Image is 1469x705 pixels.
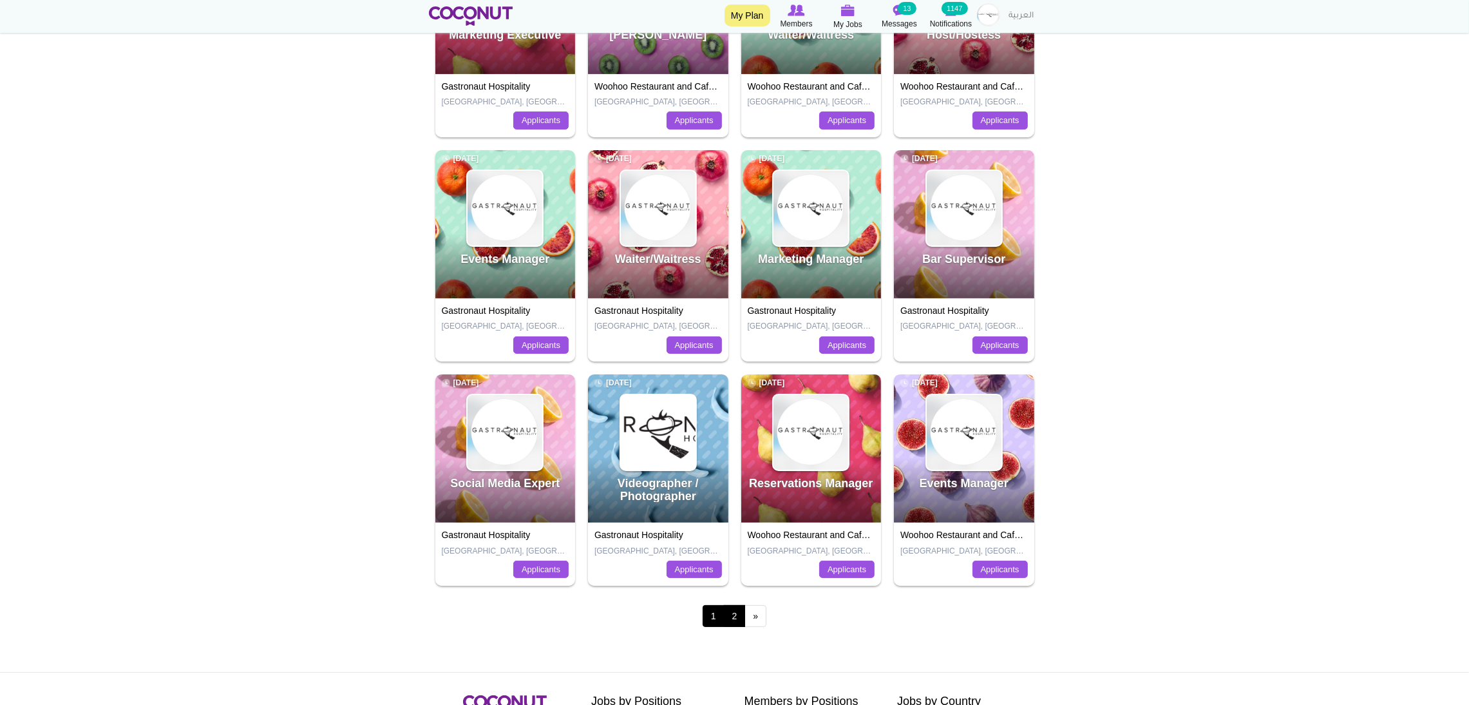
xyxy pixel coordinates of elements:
a: Applicants [667,561,722,579]
a: Messages Messages 13 [874,3,925,30]
a: Notifications Notifications 1147 [925,3,977,30]
img: Home [429,6,513,26]
a: 2 [724,605,746,627]
a: Applicants [667,336,722,354]
p: [GEOGRAPHIC_DATA], [GEOGRAPHIC_DATA] [442,97,569,108]
a: Gastronaut Hospitality [442,81,531,92]
a: Gastronaut Hospitality [594,530,683,540]
span: [DATE] [900,378,938,389]
span: [DATE] [900,153,938,164]
a: Gastronaut Hospitality [594,305,683,316]
a: next › [744,605,766,627]
a: Host/Hostess [927,28,1001,41]
a: Browse Members Members [771,3,822,30]
a: Woohoo Restaurant and Cafe LLC, Mamabella Restaurant and Cafe LLC [900,81,1192,92]
p: [GEOGRAPHIC_DATA], [GEOGRAPHIC_DATA] [442,546,569,557]
a: Applicants [513,111,569,130]
a: Applicants [667,111,722,130]
p: [GEOGRAPHIC_DATA], [GEOGRAPHIC_DATA] [748,546,875,557]
a: Marketing Manager [758,253,864,266]
a: Gastronaut Hospitality [748,305,837,316]
a: Events Manager [460,253,549,266]
a: Woohoo Restaurant and Cafe LLC, Mamabella Restaurant and Cafe LLC [748,530,1039,540]
a: [PERSON_NAME] [609,28,706,41]
a: Applicants [819,111,875,130]
p: [GEOGRAPHIC_DATA], [GEOGRAPHIC_DATA] [748,97,875,108]
a: Applicants [819,561,875,579]
a: Gastronaut Hospitality [442,305,531,316]
span: [DATE] [748,153,785,164]
p: [GEOGRAPHIC_DATA], [GEOGRAPHIC_DATA] [900,546,1028,557]
a: Marketing Executive [449,28,561,41]
p: [GEOGRAPHIC_DATA], [GEOGRAPHIC_DATA] [748,321,875,332]
span: [DATE] [748,378,785,389]
img: Gastronaut Hospitality [468,395,542,470]
a: Waiter/Waitress [615,253,701,266]
img: Gastronaut Hospitality [773,171,848,246]
span: Members [780,17,812,30]
a: Gastronaut Hospitality [900,305,989,316]
img: Browse Members [788,5,804,16]
span: My Jobs [833,18,862,31]
a: العربية [1003,3,1041,29]
a: Woohoo Restaurant and Cafe LLC [594,81,733,92]
img: Messages [893,5,906,16]
p: [GEOGRAPHIC_DATA], [GEOGRAPHIC_DATA] [594,97,722,108]
img: Gastronaut Hospitality [927,395,1001,470]
a: My Jobs My Jobs [822,3,874,31]
a: Reservations Manager [749,477,873,490]
span: Messages [882,17,917,30]
a: Woohoo Restaurant and Cafe LLC, Mamabella Restaurant and Cafe LLC [900,530,1192,540]
a: Applicants [972,111,1028,130]
a: Social Media Expert [450,477,560,490]
span: [DATE] [594,378,632,389]
img: My Jobs [841,5,855,16]
a: Bar Supervisor [922,253,1005,266]
a: Events Manager [920,477,1009,490]
img: Gastronaut Hospitality [621,171,696,246]
p: [GEOGRAPHIC_DATA], [GEOGRAPHIC_DATA] [900,321,1028,332]
p: [GEOGRAPHIC_DATA], [GEOGRAPHIC_DATA] [900,97,1028,108]
a: Woohoo Restaurant and Cafe LLC, Mamabella Restaurant and Cafe LLC [748,81,1039,92]
span: 1 [703,605,725,627]
span: [DATE] [442,153,479,164]
a: Waiter/Waitress [768,28,854,41]
a: My Plan [725,5,770,26]
a: Gastronaut Hospitality [442,530,531,540]
p: [GEOGRAPHIC_DATA], [GEOGRAPHIC_DATA] [594,321,722,332]
a: Applicants [819,336,875,354]
small: 13 [898,2,916,15]
img: Gastronaut Hospitality [468,171,542,246]
a: Videographer / Photographer [618,477,699,503]
span: Notifications [930,17,972,30]
img: Gastronaut Hospitality [773,395,848,470]
small: 1147 [942,2,967,15]
img: Gastronaut Hospitality [927,171,1001,246]
a: Applicants [972,336,1028,354]
span: [DATE] [594,153,632,164]
a: Applicants [513,336,569,354]
a: Applicants [513,561,569,579]
p: [GEOGRAPHIC_DATA], [GEOGRAPHIC_DATA] [442,321,569,332]
span: [DATE] [442,378,479,389]
p: [GEOGRAPHIC_DATA], [GEOGRAPHIC_DATA] [594,546,722,557]
a: Applicants [972,561,1028,579]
